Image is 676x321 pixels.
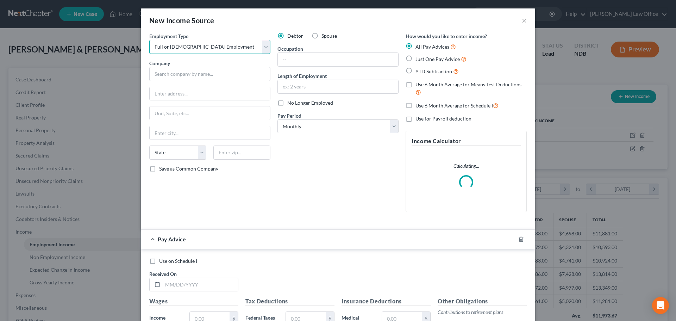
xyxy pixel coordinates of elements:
[163,278,238,291] input: MM/DD/YYYY
[412,162,521,169] p: Calculating...
[406,32,487,40] label: How would you like to enter income?
[158,236,186,242] span: Pay Advice
[149,60,170,66] span: Company
[287,33,303,39] span: Debtor
[321,33,337,39] span: Spouse
[149,67,270,81] input: Search company by name...
[438,297,527,306] h5: Other Obligations
[412,137,521,146] h5: Income Calculator
[159,166,218,172] span: Save as Common Company
[213,146,270,160] input: Enter zip...
[150,126,270,140] input: Enter city...
[277,72,327,80] label: Length of Employment
[149,271,177,277] span: Received On
[149,297,238,306] h5: Wages
[159,258,197,264] span: Use on Schedule I
[245,297,334,306] h5: Tax Deductions
[278,80,398,93] input: ex: 2 years
[150,106,270,120] input: Unit, Suite, etc...
[415,103,493,109] span: Use 6 Month Average for Schedule I
[287,100,333,106] span: No Longer Employed
[415,44,449,50] span: All Pay Advices
[277,45,303,53] label: Occupation
[415,81,521,87] span: Use 6 Month Average for Means Test Deductions
[438,309,527,316] p: Contributions to retirement plans
[342,297,431,306] h5: Insurance Deductions
[415,116,471,122] span: Use for Payroll deduction
[150,87,270,100] input: Enter address...
[149,315,165,321] span: Income
[415,68,452,74] span: YTD Subtraction
[652,297,669,314] div: Open Intercom Messenger
[522,16,527,25] button: ×
[149,33,188,39] span: Employment Type
[149,16,214,25] div: New Income Source
[415,56,460,62] span: Just One Pay Advice
[277,113,301,119] span: Pay Period
[278,53,398,66] input: --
